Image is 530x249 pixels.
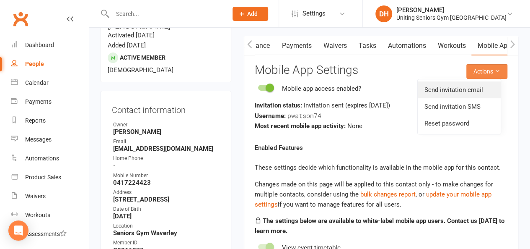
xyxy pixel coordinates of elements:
[25,136,52,143] div: Messages
[11,225,88,244] a: Assessments
[25,212,50,218] div: Workouts
[302,4,326,23] span: Settings
[108,66,173,74] span: [DEMOGRAPHIC_DATA]
[11,111,88,130] a: Reports
[108,42,146,49] time: Added [DATE]
[25,60,44,67] div: People
[113,179,220,186] strong: 0417224423
[113,212,220,220] strong: [DATE]
[276,36,317,55] a: Payments
[11,149,88,168] a: Automations
[347,122,362,130] span: None
[255,179,507,210] div: Changes made on this page will be applied to this contact only - to make changes for multiple con...
[360,191,415,198] a: bulk changes report
[113,128,220,136] strong: [PERSON_NAME]
[247,10,258,17] span: Add
[113,205,220,213] div: Date of Birth
[113,138,220,146] div: Email
[255,102,302,109] strong: Invitation status:
[11,73,88,92] a: Calendar
[345,102,390,109] span: (expires [DATE] )
[11,130,88,149] a: Messages
[432,36,471,55] a: Workouts
[25,231,67,237] div: Assessments
[471,36,517,55] a: Mobile App
[120,54,165,61] span: Active member
[255,64,507,77] h3: Mobile App Settings
[113,229,220,237] strong: Seniors Gym Waverley
[287,111,321,120] span: pwatson74
[11,55,88,73] a: People
[25,193,46,199] div: Waivers
[352,36,382,55] a: Tasks
[255,112,285,120] strong: Username:
[113,222,220,230] div: Location
[396,6,507,14] div: [PERSON_NAME]
[25,79,49,86] div: Calendar
[113,121,220,129] div: Owner
[8,220,28,241] div: Open Intercom Messenger
[11,36,88,55] a: Dashboard
[11,92,88,111] a: Payments
[255,191,491,208] a: update your mobile app settings
[382,36,432,55] a: Automations
[110,8,222,20] input: Search...
[113,155,220,163] div: Home Phone
[112,102,220,115] h3: Contact information
[255,122,345,130] strong: Most recent mobile app activity:
[317,36,352,55] a: Waivers
[11,206,88,225] a: Workouts
[255,100,507,110] div: Invitation sent
[113,189,220,197] div: Address
[25,98,52,105] div: Payments
[113,172,220,180] div: Mobile Number
[418,98,501,115] a: Send invitation SMS
[25,155,59,162] div: Automations
[282,84,361,94] div: Mobile app access enabled?
[233,7,268,21] button: Add
[10,8,31,29] a: Clubworx
[113,162,220,170] strong: -
[466,64,507,79] button: Actions
[11,187,88,206] a: Waivers
[255,163,507,173] p: These settings decide which functionality is available in the mobile app for this contact.
[113,145,220,152] strong: [EMAIL_ADDRESS][DOMAIN_NAME]
[25,42,54,48] div: Dashboard
[360,191,426,198] span: , or
[255,143,302,153] label: Enabled Features
[255,217,504,235] strong: The settings below are available to white-label mobile app users. Contact us [DATE] to learn more.
[113,196,220,203] strong: [STREET_ADDRESS]
[108,31,155,39] time: Activated [DATE]
[418,81,501,98] a: Send invitation email
[418,115,501,132] a: Reset password
[396,14,507,21] div: Uniting Seniors Gym [GEOGRAPHIC_DATA]
[25,117,46,124] div: Reports
[25,174,61,181] div: Product Sales
[375,5,392,22] div: DH
[11,168,88,187] a: Product Sales
[113,239,220,247] div: Member ID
